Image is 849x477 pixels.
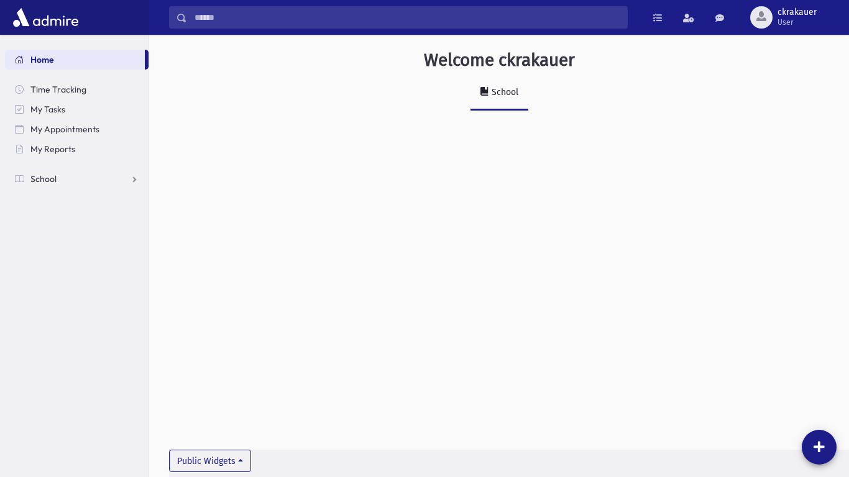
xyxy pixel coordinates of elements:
span: ckrakauer [778,7,817,17]
span: My Tasks [30,104,65,115]
img: AdmirePro [10,5,81,30]
a: Time Tracking [5,79,149,99]
a: School [470,76,528,111]
h3: Welcome ckrakauer [424,50,575,71]
span: School [30,173,57,184]
div: School [489,87,518,98]
a: My Tasks [5,99,149,119]
span: My Appointments [30,124,99,135]
span: Home [30,54,54,65]
span: User [778,17,817,27]
span: My Reports [30,143,75,155]
a: School [5,169,149,189]
button: Public Widgets [169,450,251,472]
a: Home [5,50,145,70]
span: Time Tracking [30,84,86,95]
a: My Reports [5,139,149,159]
a: My Appointments [5,119,149,139]
input: Search [187,6,627,29]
